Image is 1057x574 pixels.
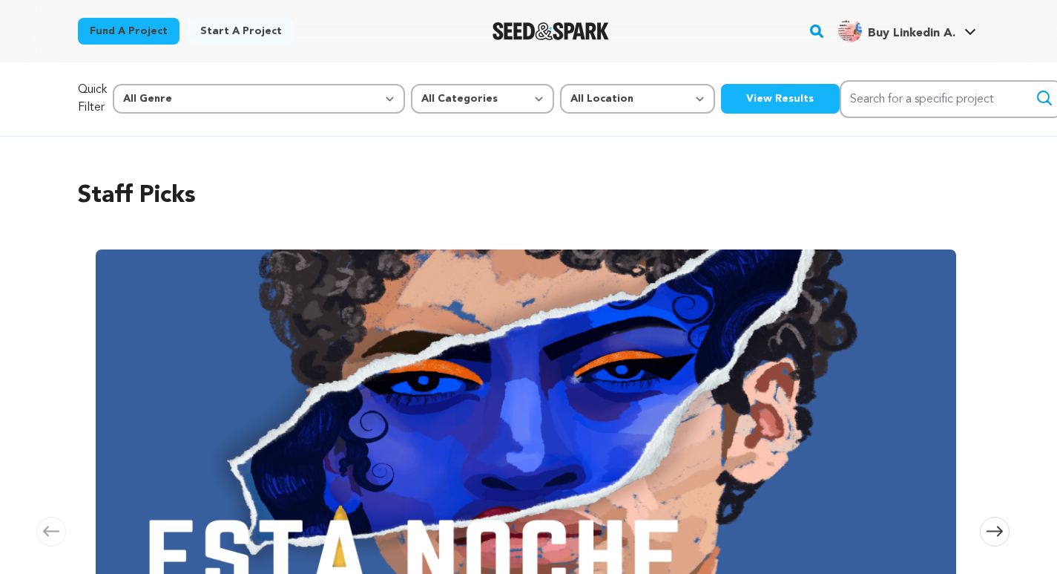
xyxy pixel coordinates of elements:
[838,19,862,42] img: c5bd7a2715f8f6cb.jpg
[493,22,609,40] a: Seed&Spark Homepage
[188,18,294,45] a: Start a project
[835,16,979,42] a: Buy Linkedin A.'s Profile
[835,16,979,47] span: Buy Linkedin A.'s Profile
[78,18,180,45] a: Fund a project
[78,178,980,214] h2: Staff Picks
[721,84,840,114] button: View Results
[868,27,955,39] span: Buy Linkedin A.
[493,22,609,40] img: Seed&Spark Logo Dark Mode
[78,81,107,117] p: Quick Filter
[838,19,955,42] div: Buy Linkedin A.'s Profile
